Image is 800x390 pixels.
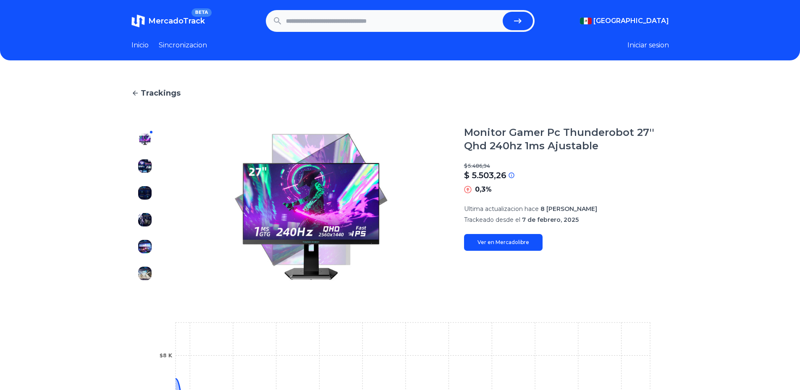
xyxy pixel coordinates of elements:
span: 7 de febrero, 2025 [522,216,579,224]
img: Monitor Gamer Pc Thunderobot 27'' Qhd 240hz 1ms Ajustable [138,186,152,200]
p: $ 5.503,26 [464,169,506,181]
img: Monitor Gamer Pc Thunderobot 27'' Qhd 240hz 1ms Ajustable [138,133,152,146]
img: MercadoTrack [131,14,145,28]
a: Inicio [131,40,149,50]
img: Monitor Gamer Pc Thunderobot 27'' Qhd 240hz 1ms Ajustable [138,267,152,280]
img: Monitor Gamer Pc Thunderobot 27'' Qhd 240hz 1ms Ajustable [138,240,152,253]
img: Monitor Gamer Pc Thunderobot 27'' Qhd 240hz 1ms Ajustable [138,213,152,226]
span: 8 [PERSON_NAME] [540,205,597,213]
a: Ver en Mercadolibre [464,234,543,251]
p: $ 5.486,94 [464,163,669,169]
span: Ultima actualizacion hace [464,205,539,213]
a: Sincronizacion [159,40,207,50]
a: MercadoTrackBETA [131,14,205,28]
button: Iniciar sesion [627,40,669,50]
span: Trackings [141,87,181,99]
tspan: $8 K [159,353,172,359]
img: Monitor Gamer Pc Thunderobot 27'' Qhd 240hz 1ms Ajustable [175,126,447,287]
img: Mexico [580,18,592,24]
a: Trackings [131,87,669,99]
button: [GEOGRAPHIC_DATA] [580,16,669,26]
p: 0,3% [475,185,492,195]
span: Trackeado desde el [464,216,520,224]
span: MercadoTrack [148,16,205,26]
h1: Monitor Gamer Pc Thunderobot 27'' Qhd 240hz 1ms Ajustable [464,126,669,153]
span: [GEOGRAPHIC_DATA] [593,16,669,26]
span: BETA [191,8,211,17]
img: Monitor Gamer Pc Thunderobot 27'' Qhd 240hz 1ms Ajustable [138,159,152,173]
